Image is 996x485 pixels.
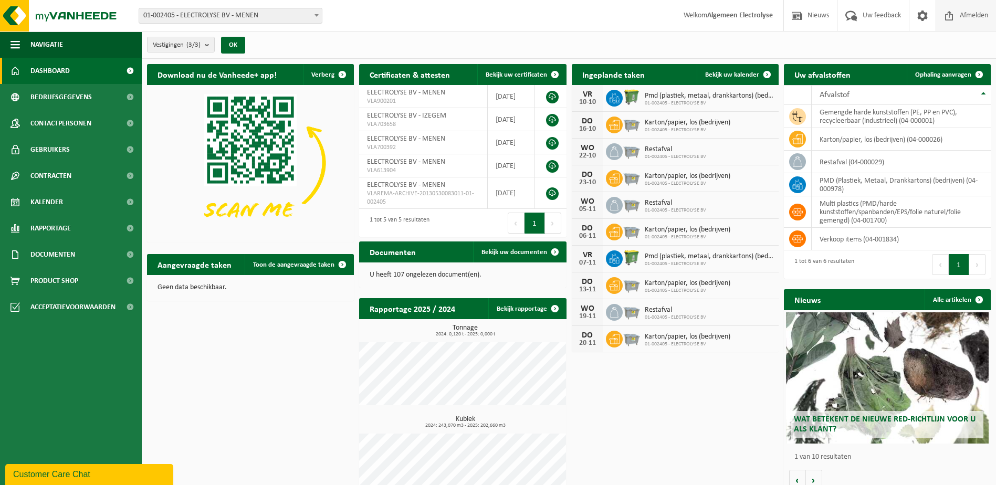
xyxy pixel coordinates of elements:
td: [DATE] [488,85,536,108]
span: VLA900201 [367,97,479,106]
div: DO [577,278,598,286]
span: Verberg [311,71,334,78]
span: Karton/papier, los (bedrijven) [645,172,730,181]
div: 06-11 [577,233,598,240]
span: 01-002405 - ELECTROLYSE BV [645,127,730,133]
span: ELECTROLYSE BV - IZEGEM [367,112,446,120]
h2: Download nu de Vanheede+ app! [147,64,287,85]
count: (3/3) [186,41,201,48]
button: Previous [508,213,525,234]
div: 19-11 [577,313,598,320]
a: Alle artikelen [925,289,990,310]
span: Bedrijfsgegevens [30,84,92,110]
div: DO [577,331,598,340]
div: DO [577,117,598,125]
button: OK [221,37,245,54]
span: Gebruikers [30,136,70,163]
a: Toon de aangevraagde taken [245,254,353,275]
span: Karton/papier, los (bedrijven) [645,226,730,234]
span: Toon de aangevraagde taken [253,261,334,268]
span: 01-002405 - ELECTROLYSE BV [645,100,773,107]
span: Karton/papier, los (bedrijven) [645,279,730,288]
div: VR [577,251,598,259]
div: 20-11 [577,340,598,347]
span: ELECTROLYSE BV - MENEN [367,158,445,166]
div: WO [577,197,598,206]
strong: Algemeen Electrolyse [707,12,773,19]
img: WB-2500-GAL-GY-01 [623,115,641,133]
span: ELECTROLYSE BV - MENEN [367,135,445,143]
div: 07-11 [577,259,598,267]
span: Bekijk uw documenten [481,249,547,256]
span: Dashboard [30,58,70,84]
div: 13-11 [577,286,598,293]
span: Wat betekent de nieuwe RED-richtlijn voor u als klant? [794,415,976,434]
button: Verberg [303,64,353,85]
span: Restafval [645,145,706,154]
img: WB-2500-GAL-GY-01 [623,195,641,213]
p: 1 van 10 resultaten [794,454,985,461]
span: Pmd (plastiek, metaal, drankkartons) (bedrijven) [645,252,773,261]
div: WO [577,144,598,152]
span: Acceptatievoorwaarden [30,294,116,320]
span: Restafval [645,199,706,207]
span: 01-002405 - ELECTROLYSE BV [645,207,706,214]
div: 05-11 [577,206,598,213]
div: 1 tot 6 van 6 resultaten [789,253,854,276]
span: Bekijk uw certificaten [486,71,547,78]
div: 16-10 [577,125,598,133]
span: Bekijk uw kalender [705,71,759,78]
button: Next [969,254,985,275]
iframe: chat widget [5,462,175,485]
td: karton/papier, los (bedrijven) (04-000026) [812,128,991,151]
h2: Rapportage 2025 / 2024 [359,298,466,319]
button: 1 [525,213,545,234]
img: WB-0770-HPE-GN-50 [623,88,641,106]
span: 01-002405 - ELECTROLYSE BV [645,154,706,160]
span: VLA703658 [367,120,479,129]
span: VLA700392 [367,143,479,152]
button: Vestigingen(3/3) [147,37,215,52]
span: Karton/papier, los (bedrijven) [645,119,730,127]
button: Next [545,213,561,234]
div: 10-10 [577,99,598,106]
span: Navigatie [30,31,63,58]
img: WB-2500-GAL-GY-01 [623,142,641,160]
span: 01-002405 - ELECTROLYSE BV [645,341,730,347]
p: Geen data beschikbaar. [158,284,343,291]
button: 1 [949,254,969,275]
h3: Kubiek [364,416,566,428]
td: [DATE] [488,154,536,177]
a: Bekijk uw kalender [697,64,778,85]
span: VLA613904 [367,166,479,175]
h2: Certificaten & attesten [359,64,460,85]
div: WO [577,304,598,313]
h3: Tonnage [364,324,566,337]
span: Afvalstof [820,91,850,99]
img: WB-2500-GAL-GY-01 [623,168,641,186]
a: Bekijk uw certificaten [477,64,565,85]
span: VLAREMA-ARCHIVE-20130530083011-01-002405 [367,189,479,206]
span: 01-002405 - ELECTROLYSE BV - MENEN [139,8,322,24]
span: Contactpersonen [30,110,91,136]
div: 1 tot 5 van 5 resultaten [364,212,429,235]
div: DO [577,224,598,233]
div: DO [577,171,598,179]
span: Restafval [645,306,706,314]
button: Previous [932,254,949,275]
td: [DATE] [488,108,536,131]
h2: Nieuws [784,289,831,310]
div: VR [577,90,598,99]
span: 01-002405 - ELECTROLYSE BV [645,261,773,267]
span: 01-002405 - ELECTROLYSE BV [645,288,730,294]
span: Pmd (plastiek, metaal, drankkartons) (bedrijven) [645,92,773,100]
span: Contracten [30,163,71,189]
img: WB-2500-GAL-GY-01 [623,222,641,240]
span: 01-002405 - ELECTROLYSE BV [645,314,706,321]
td: [DATE] [488,177,536,209]
td: multi plastics (PMD/harde kunststoffen/spanbanden/EPS/folie naturel/folie gemengd) (04-001700) [812,196,991,228]
img: WB-2500-GAL-GY-01 [623,276,641,293]
a: Ophaling aanvragen [907,64,990,85]
span: Product Shop [30,268,78,294]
